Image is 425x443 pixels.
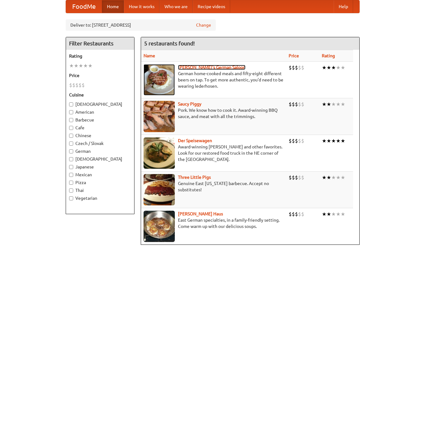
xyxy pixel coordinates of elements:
p: East German specialties, in a family-friendly setting. Come warm up with our delicious soups. [144,217,284,229]
li: ★ [326,211,331,218]
li: ★ [336,174,341,181]
li: $ [289,101,292,108]
p: Pork. We know how to cook it. Award-winning BBQ sauce, and meat with all the trimmings. [144,107,284,120]
img: esthers.jpg [144,64,175,95]
label: Pizza [69,179,131,186]
input: Pizza [69,181,73,185]
li: $ [289,174,292,181]
label: [DEMOGRAPHIC_DATA] [69,101,131,107]
p: German home-cooked meals and fifty-eight different beers on tap. To get more authentic, you'd nee... [144,70,284,89]
li: $ [301,101,304,108]
li: ★ [341,64,345,71]
div: Deliver to: [STREET_ADDRESS] [66,19,216,31]
li: ★ [322,101,326,108]
li: $ [295,101,298,108]
li: $ [292,137,295,144]
a: Der Speisewagen [178,138,212,143]
input: Czech / Slovak [69,142,73,146]
input: Chinese [69,134,73,138]
input: [DEMOGRAPHIC_DATA] [69,102,73,106]
li: $ [298,137,301,144]
li: $ [298,174,301,181]
li: ★ [326,174,331,181]
li: $ [289,137,292,144]
input: Cafe [69,126,73,130]
img: kohlhaus.jpg [144,211,175,242]
a: Home [102,0,124,13]
li: ★ [326,101,331,108]
li: $ [289,64,292,71]
li: $ [295,137,298,144]
input: Japanese [69,165,73,169]
input: German [69,149,73,153]
li: $ [301,174,304,181]
label: Japanese [69,164,131,170]
li: ★ [322,174,326,181]
li: ★ [69,62,74,69]
li: $ [298,211,301,218]
a: [PERSON_NAME] Haus [178,211,223,216]
label: Thai [69,187,131,193]
li: $ [78,82,82,89]
li: ★ [336,101,341,108]
a: [PERSON_NAME]'s German Saloon [178,65,245,70]
a: Recipe videos [193,0,230,13]
li: ★ [341,174,345,181]
p: Genuine East [US_STATE] barbecue. Accept no substitutes! [144,180,284,193]
li: ★ [341,137,345,144]
li: $ [298,101,301,108]
li: ★ [341,211,345,218]
p: Award-winning [PERSON_NAME] and other favorites. Look for our restored food truck in the NE corne... [144,144,284,162]
li: ★ [83,62,88,69]
li: ★ [88,62,93,69]
li: $ [82,82,85,89]
li: $ [292,64,295,71]
li: $ [295,64,298,71]
label: [DEMOGRAPHIC_DATA] [69,156,131,162]
a: Name [144,53,155,58]
li: ★ [331,174,336,181]
li: $ [295,211,298,218]
li: $ [298,64,301,71]
li: ★ [331,137,336,144]
li: ★ [331,64,336,71]
label: Barbecue [69,117,131,123]
label: Vegetarian [69,195,131,201]
li: ★ [336,211,341,218]
a: Who we are [159,0,193,13]
li: ★ [326,64,331,71]
a: Saucy Piggy [178,101,201,106]
label: Mexican [69,172,131,178]
li: $ [292,101,295,108]
a: Change [196,22,211,28]
input: Vegetarian [69,196,73,200]
input: Barbecue [69,118,73,122]
li: ★ [326,137,331,144]
li: $ [292,174,295,181]
label: German [69,148,131,154]
li: ★ [78,62,83,69]
input: [DEMOGRAPHIC_DATA] [69,157,73,161]
li: ★ [336,137,341,144]
img: littlepigs.jpg [144,174,175,205]
li: $ [72,82,75,89]
li: $ [301,137,304,144]
img: speisewagen.jpg [144,137,175,169]
li: ★ [322,211,326,218]
input: Thai [69,188,73,193]
h5: Price [69,72,131,79]
li: $ [292,211,295,218]
a: Price [289,53,299,58]
li: ★ [336,64,341,71]
label: Cafe [69,125,131,131]
a: FoodMe [66,0,102,13]
li: $ [295,174,298,181]
li: ★ [331,211,336,218]
a: How it works [124,0,159,13]
li: $ [301,211,304,218]
a: Three Little Pigs [178,175,211,180]
li: ★ [322,64,326,71]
